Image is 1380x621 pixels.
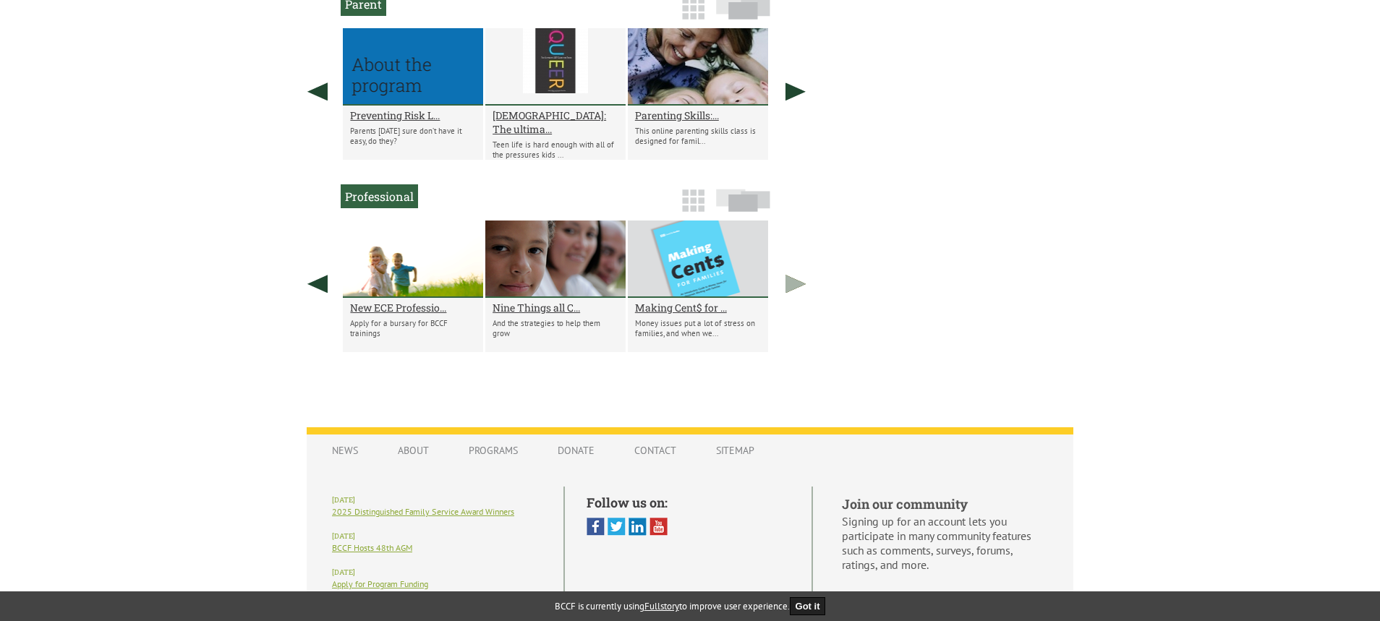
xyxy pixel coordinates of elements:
[628,28,768,160] li: Parenting Skills: 5-13
[493,108,618,136] a: [DEMOGRAPHIC_DATA]: The ultima...
[332,531,542,541] h6: [DATE]
[712,4,775,27] a: Slide View
[682,189,704,212] img: grid-icon.png
[842,514,1048,572] p: Signing up for an account lets you participate in many community features such as comments, surve...
[341,184,418,208] h2: Professional
[628,220,768,352] li: Making Cent$ for Families Workbook
[350,126,476,146] p: Parents [DATE] sure don’t have it easy, do they?
[485,28,626,160] li: Queer: The ultimate LGBT guide for teens
[635,301,761,314] a: Making Cent$ for ...
[343,28,483,160] li: Preventing Risk Later By Getting Involved Now
[702,437,769,464] a: Sitemap
[649,518,668,536] img: You Tube
[332,542,412,553] a: BCCF Hosts 48th AGM
[493,318,618,338] p: And the strategies to help them grow
[454,437,532,464] a: Programs
[318,437,372,464] a: News
[587,494,790,511] h5: Follow us on:
[635,108,761,122] a: Parenting Skills:...
[678,4,709,27] a: Grid View
[842,495,1048,513] h5: Join our community
[350,318,476,338] p: Apply for a bursary for BCCF trainings
[332,578,428,589] a: Apply for Program Funding
[350,108,476,122] a: Preventing Risk L...
[332,495,542,505] h6: [DATE]
[712,196,775,219] a: Slide View
[485,220,626,352] li: Nine Things all Children Need to be Resilient
[543,437,609,464] a: Donate
[493,140,618,160] p: Teen life is hard enough with all of the pressures kids ...
[620,437,691,464] a: Contact
[493,301,618,314] a: Nine Things all C...
[332,506,514,517] a: 2025 Distinguished Family Service Award Winners
[635,318,761,338] p: Money issues put a lot of stress on families, and when we...
[343,220,483,352] li: New ECE Professional Development Bursaries
[608,518,626,536] img: Twitter
[587,518,605,536] img: Facebook
[629,518,647,536] img: Linked In
[678,196,709,219] a: Grid View
[332,568,542,577] h6: [DATE]
[350,301,476,314] a: New ECE Professio...
[635,126,761,146] p: This online parenting skills class is designed for famil...
[644,600,679,612] a: Fullstory
[790,597,826,615] button: Got it
[716,189,770,212] img: slide-icon.png
[383,437,443,464] a: About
